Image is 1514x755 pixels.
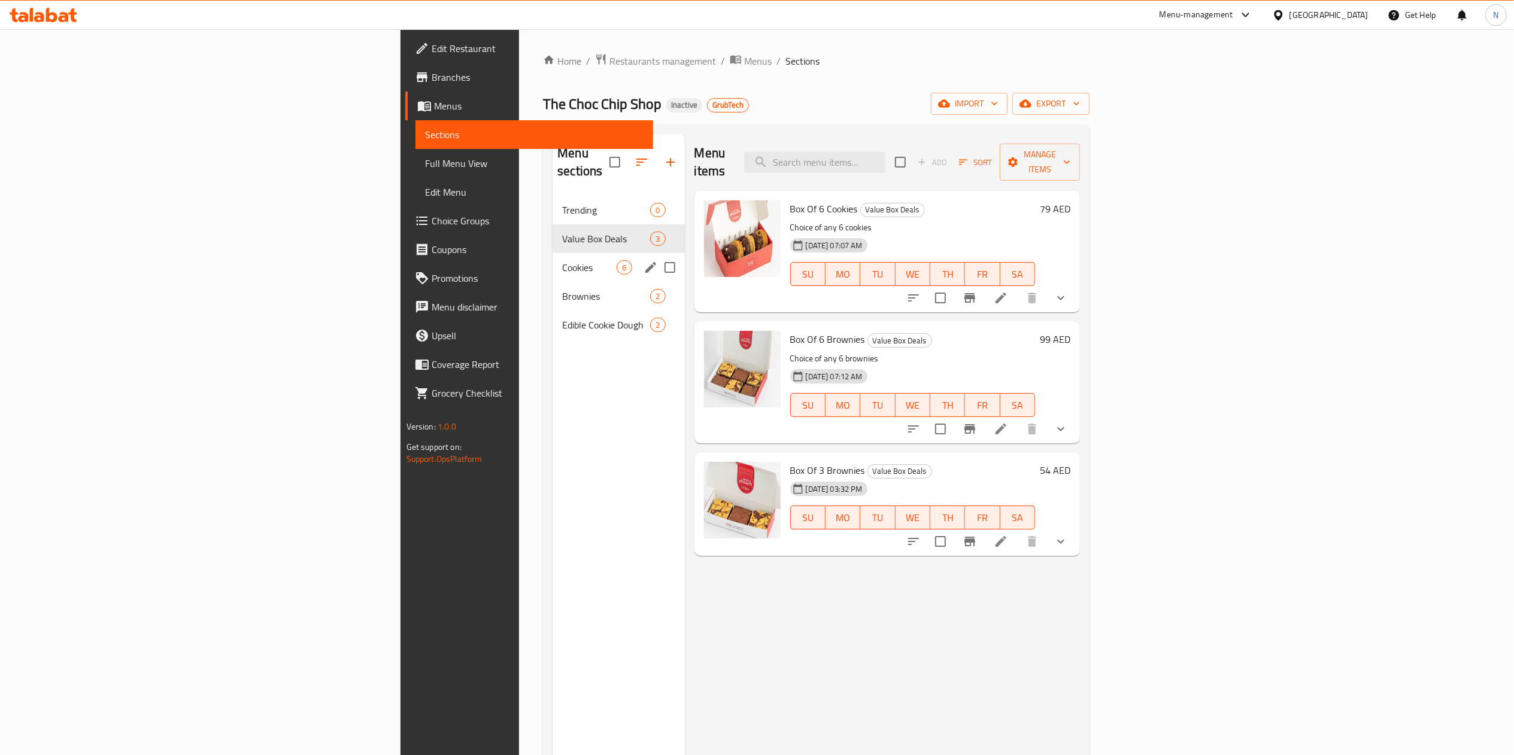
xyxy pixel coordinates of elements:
[562,318,650,332] span: Edible Cookie Dough
[928,529,953,554] span: Select to update
[888,150,913,175] span: Select section
[930,506,965,529] button: TH
[650,318,665,332] div: items
[553,224,684,253] div: Value Box Deals3
[562,203,650,217] span: Trending
[405,264,653,293] a: Promotions
[704,331,781,407] img: Box Of 6 Brownies
[666,100,702,110] span: Inactive
[1040,200,1070,217] h6: 79 AED
[956,153,995,172] button: Sort
[694,144,730,180] h2: Menu items
[860,203,925,217] div: Value Box Deals
[1046,284,1075,312] button: show more
[955,527,984,556] button: Branch-specific-item
[1040,331,1070,348] h6: 99 AED
[801,483,867,495] span: [DATE] 03:32 PM
[432,386,644,400] span: Grocery Checklist
[405,63,653,92] a: Branches
[790,506,826,529] button: SU
[406,451,483,467] a: Support.OpsPlatform
[1000,506,1035,529] button: SA
[965,393,1000,417] button: FR
[970,509,995,526] span: FR
[744,54,772,68] span: Menus
[627,148,656,176] span: Sort sections
[562,289,650,303] span: Brownies
[642,258,660,276] button: edit
[790,200,858,218] span: Box Of 6 Cookies
[865,397,890,414] span: TU
[900,266,926,283] span: WE
[785,54,820,68] span: Sections
[553,253,684,282] div: Cookies6edit
[790,461,865,479] span: Box Of 3 Brownies
[955,415,984,443] button: Branch-specific-item
[994,422,1008,436] a: Edit menu item
[562,232,650,246] span: Value Box Deals
[861,203,924,217] span: Value Box Deals
[830,266,855,283] span: MO
[1054,534,1068,549] svg: Show Choices
[744,152,885,173] input: search
[1000,262,1035,286] button: SA
[868,334,932,348] span: Value Box Deals
[651,319,665,331] span: 2
[650,289,665,303] div: items
[1005,266,1030,283] span: SA
[1018,284,1046,312] button: delete
[405,321,653,350] a: Upsell
[438,419,456,434] span: 1.0.0
[865,266,890,283] span: TU
[595,53,716,69] a: Restaurants management
[935,509,960,526] span: TH
[1018,527,1046,556] button: delete
[405,235,653,264] a: Coupons
[405,379,653,407] a: Grocery Checklist
[994,291,1008,305] a: Edit menu item
[865,509,890,526] span: TU
[867,464,932,479] div: Value Box Deals
[1054,422,1068,436] svg: Show Choices
[405,92,653,120] a: Menus
[896,262,930,286] button: WE
[543,53,1090,69] nav: breadcrumb
[896,506,930,529] button: WE
[970,266,995,283] span: FR
[666,98,702,112] div: Inactive
[1000,393,1035,417] button: SA
[415,178,653,206] a: Edit Menu
[406,439,462,455] span: Get support on:
[867,333,932,348] div: Value Box Deals
[406,419,436,434] span: Version:
[830,397,855,414] span: MO
[405,293,653,321] a: Menu disclaimer
[930,262,965,286] button: TH
[928,416,953,442] span: Select to update
[801,240,867,251] span: [DATE] 07:07 AM
[425,127,644,142] span: Sections
[900,509,926,526] span: WE
[405,350,653,379] a: Coverage Report
[650,203,665,217] div: items
[1040,462,1070,479] h6: 54 AED
[959,156,992,169] span: Sort
[790,351,1036,366] p: Choice of any 6 brownies
[553,191,684,344] nav: Menu sections
[830,509,855,526] span: MO
[650,232,665,246] div: items
[415,149,653,178] a: Full Menu View
[940,96,998,111] span: import
[602,150,627,175] span: Select all sections
[955,284,984,312] button: Branch-specific-item
[1160,8,1233,22] div: Menu-management
[826,393,860,417] button: MO
[1009,147,1070,177] span: Manage items
[931,93,1008,115] button: import
[704,200,781,277] img: Box Of 6 Cookies
[899,284,928,312] button: sort-choices
[609,54,716,68] span: Restaurants management
[432,70,644,84] span: Branches
[1054,291,1068,305] svg: Show Choices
